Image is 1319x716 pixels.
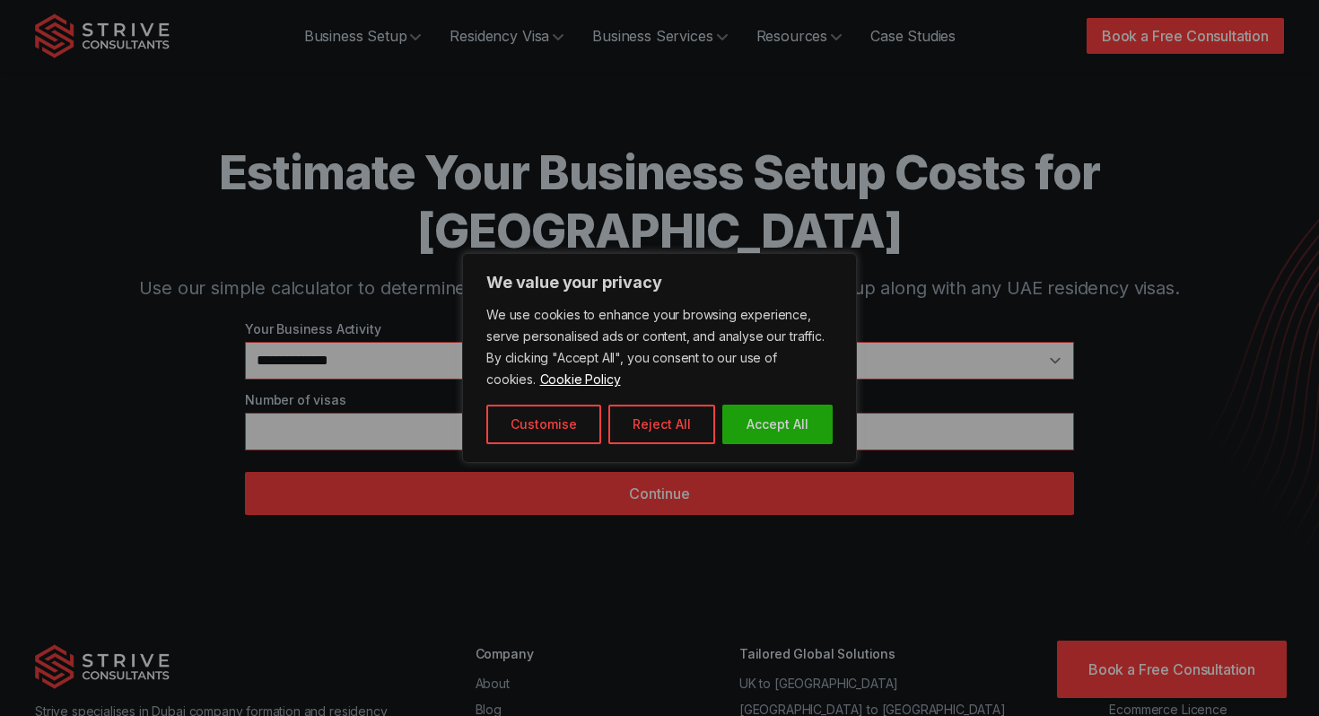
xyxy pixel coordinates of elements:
[608,405,715,444] button: Reject All
[486,272,833,293] p: We value your privacy
[722,405,833,444] button: Accept All
[539,371,622,388] a: Cookie Policy
[486,405,601,444] button: Customise
[462,253,857,463] div: We value your privacy
[486,304,833,390] p: We use cookies to enhance your browsing experience, serve personalised ads or content, and analys...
